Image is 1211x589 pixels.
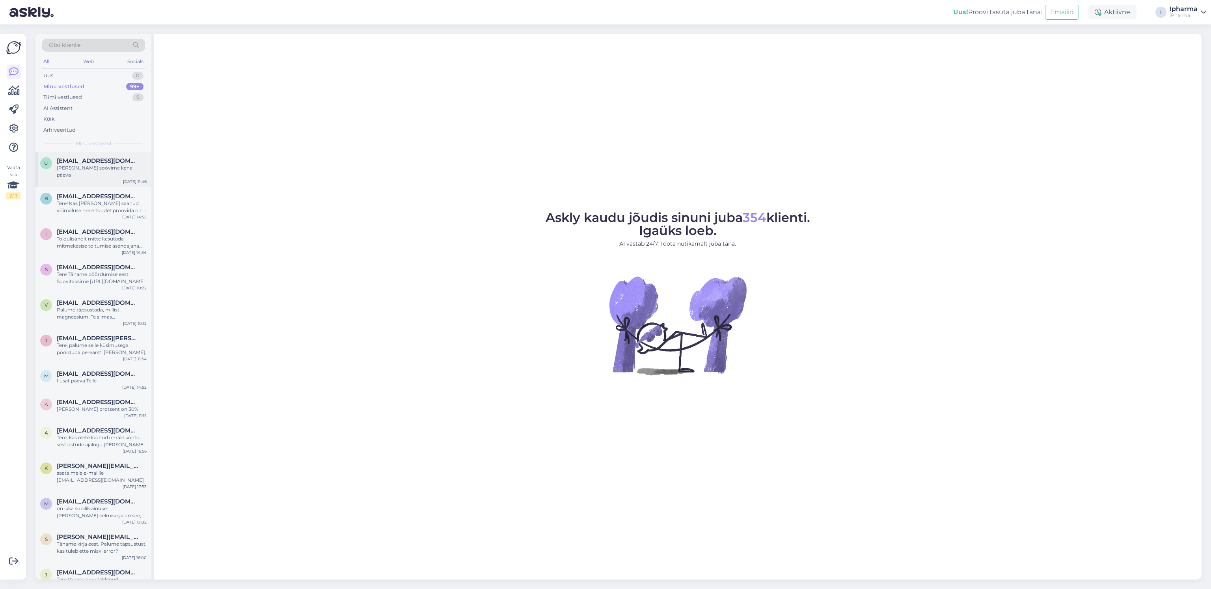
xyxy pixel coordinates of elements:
[123,448,147,454] div: [DATE] 16:56
[57,342,147,356] div: Tere, palume selle küsimusega pöörduda perearsti [PERSON_NAME].
[57,157,139,164] span: urveveidemann@gmail.com
[45,231,47,237] span: I
[57,164,147,179] div: [PERSON_NAME] soovime kena päeva
[546,210,810,238] span: Askly kaudu jõudis sinuni juba klienti. Igaüks loeb.
[1155,7,1166,18] div: I
[57,533,139,541] span: stern.ilona@gmail.com
[45,337,47,343] span: j
[57,200,147,214] div: Tere! Kas [PERSON_NAME] saanud võimaluse meie toodet proovida ning millisel põhjusel soovite tell...
[57,505,147,519] div: on ikka sobilik ainuke [PERSON_NAME] eelmisega on see, et selles on Magneesiumtsitraat ja magnees...
[1088,5,1136,19] div: Aktiivne
[57,498,139,505] span: marilirihkrand@gmail.com
[122,555,147,561] div: [DATE] 16:00
[43,93,82,101] div: Tiimi vestlused
[45,401,48,407] span: a
[124,413,147,419] div: [DATE] 11:15
[57,434,147,448] div: Tere, kas olete loonud omale konto, sest ostude ajalugu [PERSON_NAME] kontosse sisse logituna. Li...
[45,196,48,201] span: b
[123,484,147,490] div: [DATE] 17:53
[122,214,147,220] div: [DATE] 14:55
[43,83,84,91] div: Minu vestlused
[57,462,139,470] span: kristi.laanesaar@mail.ee
[6,164,20,199] div: Vaata siia
[122,384,147,390] div: [DATE] 14:52
[6,192,20,199] div: 2 / 3
[132,93,143,101] div: 9
[43,104,73,112] div: AI Assistent
[1170,6,1198,12] div: Ipharma
[123,321,147,326] div: [DATE] 10:12
[57,193,139,200] span: blackscorpion12@windowslive.com
[126,56,145,67] div: Socials
[44,160,48,166] span: u
[45,465,48,471] span: k
[45,267,48,272] span: s
[57,470,147,484] div: saata meie e-mailile [EMAIL_ADDRESS][DOMAIN_NAME]
[45,572,47,578] span: j
[57,271,147,285] div: Tere Täname pöördumise eest. Soovitaksime [URL][DOMAIN_NAME] kuid ennemalt ilmselt oleks hea oma ...
[57,569,139,576] span: johannahallik@gmail.com
[76,140,111,147] span: Minu vestlused
[122,285,147,291] div: [DATE] 10:22
[953,8,968,16] b: Uus!
[45,536,48,542] span: s
[57,406,147,413] div: [PERSON_NAME] protsent on 30%
[42,56,51,67] div: All
[953,7,1042,17] div: Proovi tasuta juba täna:
[1045,5,1079,20] button: Emailid
[122,519,147,525] div: [DATE] 13:02
[43,126,76,134] div: Arhiveeritud
[57,541,147,555] div: Täname kirja eest. Palume täpsustust, kas tuleb ette miski error?
[122,250,147,255] div: [DATE] 14:54
[57,264,139,271] span: sirkra@gmail.com
[1170,6,1206,19] a: IpharmaiPharma
[57,370,139,377] span: markopeterson@gmail.com
[44,373,48,379] span: m
[57,228,139,235] span: Irje.teder@mail.ee
[743,210,766,225] span: 354
[57,377,147,384] div: Ilusat päeva Teile
[57,335,139,342] span: juta.koppel@mail.ee
[607,254,749,396] img: No Chat active
[57,306,147,321] div: Palume täpsustada, millist magneesiumi Te silmas [PERSON_NAME] kodulehel on erinevaid valikuid
[1170,12,1198,19] div: iPharma
[6,40,21,55] img: Askly Logo
[57,427,139,434] span: ailijarve60@gmail.com
[45,430,48,436] span: a
[43,115,55,123] div: Kõik
[43,72,53,80] div: Uus
[57,399,139,406] span: ailijarve60@gmail.com
[49,41,80,49] span: Otsi kliente
[123,179,147,185] div: [DATE] 11:46
[123,356,147,362] div: [DATE] 11:34
[132,72,143,80] div: 0
[45,302,48,308] span: v
[57,299,139,306] span: v0xekq+jpzen1q37crnzqzrkno0qxszxh8b2pf42x4z17n5fqn7bb0430@sharklasers.com
[57,235,147,250] div: Toidulisandit mitte kasutada mitmekesise toitumise asendajana. [PERSON_NAME] on toituda mitmekülg...
[546,240,810,248] p: AI vastab 24/7. Tööta nutikamalt juba täna.
[44,501,48,507] span: m
[126,83,143,91] div: 99+
[82,56,95,67] div: Web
